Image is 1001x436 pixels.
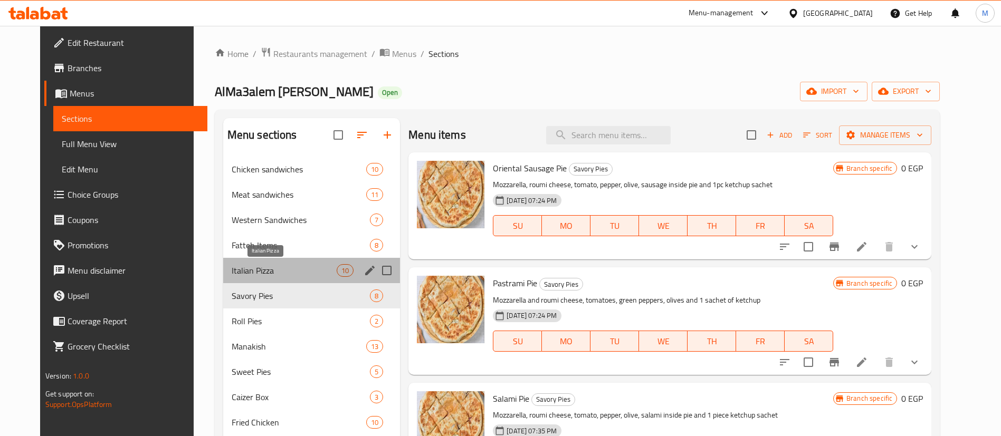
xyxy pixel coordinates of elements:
[797,351,819,373] span: Select to update
[876,350,902,375] button: delete
[855,240,868,253] a: Edit menu item
[44,334,207,359] a: Grocery Checklist
[901,161,923,176] h6: 0 EGP
[532,393,575,405] span: Savory Pies
[842,163,897,173] span: Branch specific
[227,127,297,143] h2: Menu sections
[880,85,931,98] span: export
[68,315,199,327] span: Coverage Report
[901,276,923,290] h6: 0 EGP
[546,218,586,234] span: MO
[53,106,207,131] a: Sections
[502,426,561,436] span: [DATE] 07:35 PM
[546,126,671,144] input: search
[531,393,575,406] div: Savory Pies
[232,391,370,403] div: Caizer Box
[542,331,590,352] button: MO
[223,334,401,359] div: Manakish13
[643,334,683,349] span: WE
[493,275,537,291] span: Pastrami Pie
[367,190,383,200] span: 11
[337,266,353,276] span: 10
[45,398,112,411] a: Support.OpsPlatform
[417,161,484,228] img: Oriental Sausage Pie
[688,331,736,352] button: TH
[68,36,199,49] span: Edit Restaurant
[493,409,833,422] p: Mozzarella, roumi cheese, tomato, pepper, olive, salami inside pie and 1 piece ketchup sachet
[901,391,923,406] h6: 0 EGP
[44,55,207,81] a: Branches
[370,315,383,327] div: items
[366,188,383,201] div: items
[232,214,370,226] div: Western Sandwiches
[370,365,383,378] div: items
[232,315,370,327] div: Roll Pies
[822,350,847,375] button: Branch-specific-item
[408,127,466,143] h2: Menu items
[73,369,89,383] span: 1.0.0
[378,88,402,97] span: Open
[44,30,207,55] a: Edit Restaurant
[498,218,538,234] span: SU
[740,124,762,146] span: Select section
[367,342,383,352] span: 13
[378,86,402,99] div: Open
[232,188,366,201] span: Meat sandwiches
[232,365,370,378] div: Sweet Pies
[855,356,868,369] a: Edit menu item
[590,331,639,352] button: TU
[569,163,612,175] span: Savory Pies
[392,47,416,60] span: Menus
[421,47,424,60] li: /
[740,218,780,234] span: FR
[327,124,349,146] span: Select all sections
[44,207,207,232] a: Coupons
[417,276,484,343] img: Pastrami Pie
[772,234,797,259] button: sort-choices
[68,188,199,201] span: Choice Groups
[232,416,366,429] span: Fried Chicken
[370,392,383,402] span: 3
[493,294,833,307] p: Mozzarella and roumi cheese, tomatoes, green peppers, olives and 1 sachet of ketchup
[44,182,207,207] a: Choice Groups
[44,283,207,308] a: Upsell
[689,7,754,20] div: Menu-management
[370,316,383,326] span: 2
[800,82,867,101] button: import
[765,129,794,141] span: Add
[232,340,366,353] span: Manakish
[502,196,561,206] span: [DATE] 07:24 PM
[643,218,683,234] span: WE
[762,127,796,143] span: Add item
[223,232,401,258] div: Fatteh Items8
[542,215,590,236] button: MO
[45,369,71,383] span: Version:
[223,182,401,207] div: Meat sandwiches11
[908,356,921,369] svg: Show Choices
[232,289,370,302] div: Savory Pies
[842,393,897,403] span: Branch specific
[590,215,639,236] button: TU
[215,47,249,60] a: Home
[493,331,542,352] button: SU
[540,278,583,290] span: Savory Pies
[847,129,923,142] span: Manage items
[53,131,207,157] a: Full Menu View
[232,163,366,176] span: Chicken sandwiches
[546,334,586,349] span: MO
[595,218,635,234] span: TU
[379,47,416,61] a: Menus
[902,234,927,259] button: show more
[789,334,829,349] span: SA
[366,340,383,353] div: items
[370,367,383,377] span: 5
[908,240,921,253] svg: Show Choices
[62,138,199,150] span: Full Menu View
[68,239,199,251] span: Promotions
[428,47,459,60] span: Sections
[68,264,199,277] span: Menu disclaimer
